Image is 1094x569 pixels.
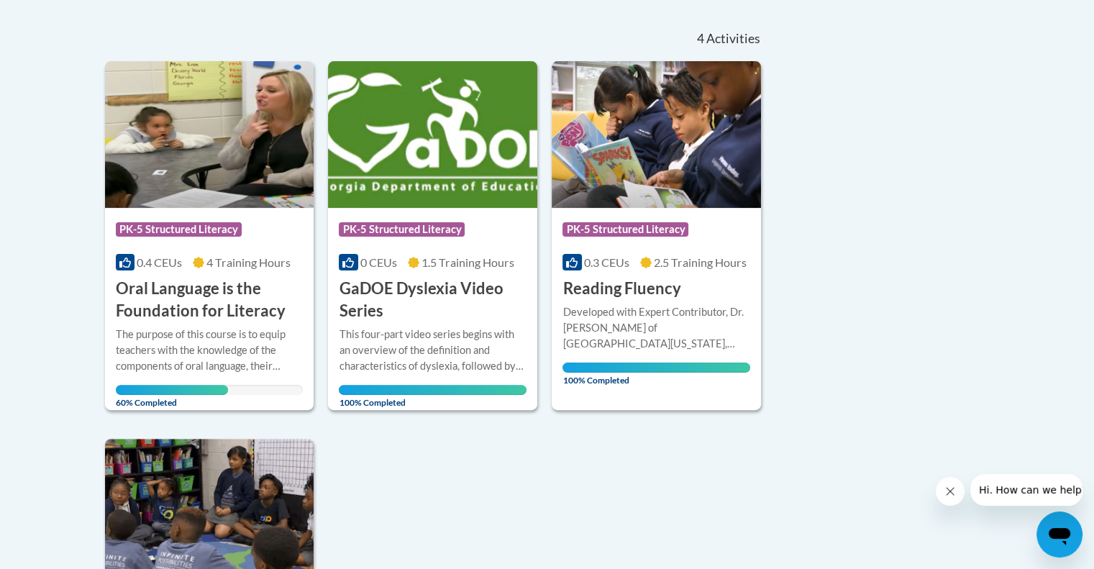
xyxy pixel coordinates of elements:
span: 4 Training Hours [206,255,291,269]
span: 2.5 Training Hours [654,255,747,269]
span: 1.5 Training Hours [421,255,514,269]
a: Course LogoPK-5 Structured Literacy0 CEUs1.5 Training Hours GaDOE Dyslexia Video SeriesThis four-... [328,61,537,409]
div: Your progress [116,385,229,395]
span: 4 [696,31,703,47]
div: This four-part video series begins with an overview of the definition and characteristics of dysl... [339,327,527,374]
iframe: Button to launch messaging window [1036,511,1082,557]
img: Course Logo [552,61,761,208]
iframe: Close message [936,477,965,506]
a: Course LogoPK-5 Structured Literacy0.4 CEUs4 Training Hours Oral Language is the Foundation for L... [105,61,314,409]
span: 60% Completed [116,385,229,408]
span: PK-5 Structured Literacy [562,222,688,237]
h3: Oral Language is the Foundation for Literacy [116,278,304,322]
h3: GaDOE Dyslexia Video Series [339,278,527,322]
span: 0.3 CEUs [584,255,629,269]
span: PK-5 Structured Literacy [116,222,242,237]
h3: Reading Fluency [562,278,680,300]
span: Activities [706,31,760,47]
span: Hi. How can we help? [9,10,117,22]
a: Course LogoPK-5 Structured Literacy0.3 CEUs2.5 Training Hours Reading FluencyDeveloped with Exper... [552,61,761,409]
div: Your progress [339,385,527,395]
img: Course Logo [105,61,314,208]
img: Course Logo [328,61,537,208]
span: 0.4 CEUs [137,255,182,269]
span: 100% Completed [562,363,750,386]
span: PK-5 Structured Literacy [339,222,465,237]
div: Developed with Expert Contributor, Dr. [PERSON_NAME] of [GEOGRAPHIC_DATA][US_STATE], [GEOGRAPHIC_... [562,304,750,352]
span: 100% Completed [339,385,527,408]
span: 0 CEUs [360,255,397,269]
div: Your progress [562,363,750,373]
iframe: Message from company [970,474,1082,506]
div: The purpose of this course is to equip teachers with the knowledge of the components of oral lang... [116,327,304,374]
